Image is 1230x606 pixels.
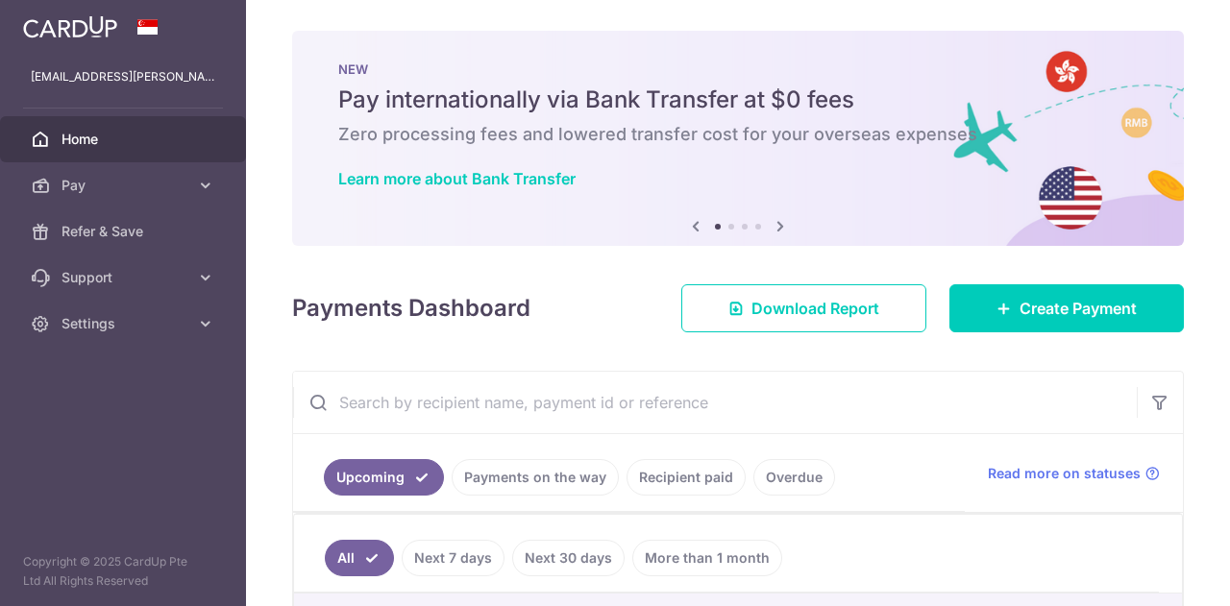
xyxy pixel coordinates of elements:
[61,176,188,195] span: Pay
[293,372,1137,433] input: Search by recipient name, payment id or reference
[61,130,188,149] span: Home
[753,459,835,496] a: Overdue
[325,540,394,576] a: All
[31,67,215,86] p: [EMAIL_ADDRESS][PERSON_NAME][DOMAIN_NAME]
[23,15,117,38] img: CardUp
[988,464,1160,483] a: Read more on statuses
[292,291,530,326] h4: Payments Dashboard
[338,61,1138,77] p: NEW
[338,85,1138,115] h5: Pay internationally via Bank Transfer at $0 fees
[627,459,746,496] a: Recipient paid
[988,464,1141,483] span: Read more on statuses
[751,297,879,320] span: Download Report
[61,222,188,241] span: Refer & Save
[338,169,576,188] a: Learn more about Bank Transfer
[61,268,188,287] span: Support
[632,540,782,576] a: More than 1 month
[292,31,1184,246] img: Bank transfer banner
[949,284,1184,332] a: Create Payment
[1020,297,1137,320] span: Create Payment
[402,540,504,576] a: Next 7 days
[61,314,188,333] span: Settings
[338,123,1138,146] h6: Zero processing fees and lowered transfer cost for your overseas expenses
[324,459,444,496] a: Upcoming
[681,284,926,332] a: Download Report
[452,459,619,496] a: Payments on the way
[512,540,625,576] a: Next 30 days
